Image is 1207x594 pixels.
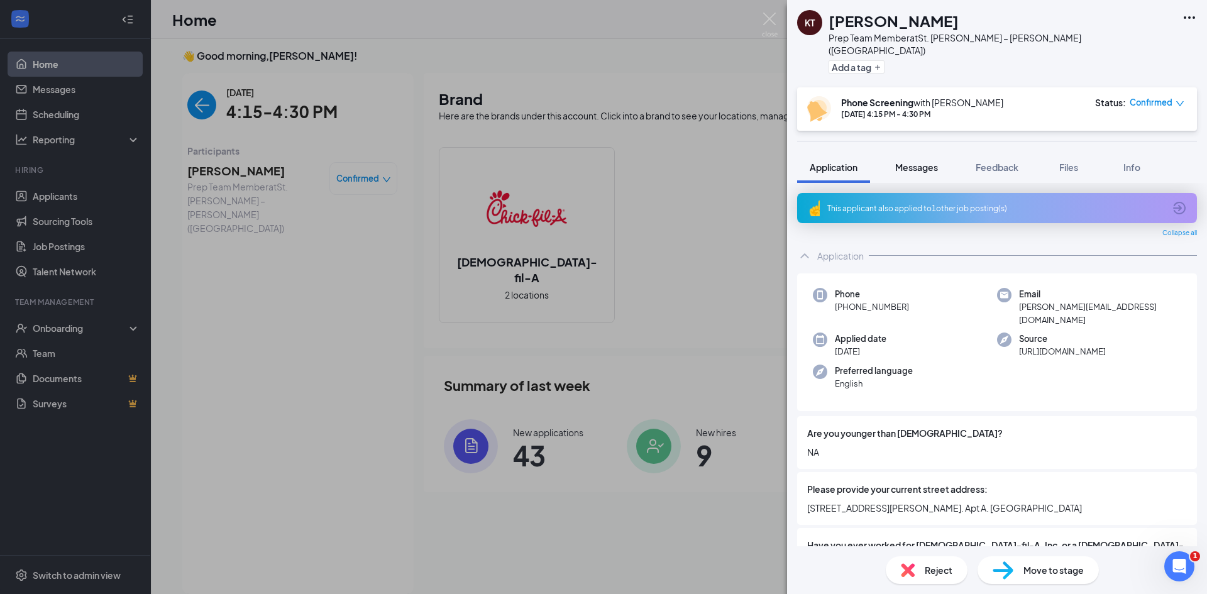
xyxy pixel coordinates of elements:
span: Phone [835,288,909,300]
span: [DATE] [835,345,886,358]
span: Applied date [835,333,886,345]
span: [STREET_ADDRESS][PERSON_NAME]. Apt A. [GEOGRAPHIC_DATA] [807,501,1187,515]
b: Phone Screening [841,97,913,108]
span: [PHONE_NUMBER] [835,300,909,313]
div: with [PERSON_NAME] [841,96,1003,109]
svg: ArrowCircle [1172,201,1187,216]
svg: Ellipses [1182,10,1197,25]
span: Move to stage [1023,563,1084,577]
span: Files [1059,162,1078,173]
span: Feedback [976,162,1018,173]
iframe: Intercom live chat [1164,551,1194,581]
span: Reject [925,563,952,577]
span: Source [1019,333,1106,345]
span: NA [807,445,1187,459]
span: down [1176,99,1184,108]
div: Prep Team Member at St. [PERSON_NAME] – [PERSON_NAME] ([GEOGRAPHIC_DATA]) [829,31,1176,57]
span: Collapse all [1162,228,1197,238]
div: Status : [1095,96,1126,109]
span: [PERSON_NAME][EMAIL_ADDRESS][DOMAIN_NAME] [1019,300,1181,326]
span: Email [1019,288,1181,300]
span: Preferred language [835,365,913,377]
span: 1 [1190,551,1200,561]
span: Application [810,162,857,173]
svg: Plus [874,63,881,71]
div: This applicant also applied to 1 other job posting(s) [827,203,1164,214]
span: [URL][DOMAIN_NAME] [1019,345,1106,358]
div: [DATE] 4:15 PM - 4:30 PM [841,109,1003,119]
h1: [PERSON_NAME] [829,10,959,31]
button: PlusAdd a tag [829,60,885,74]
div: KT [805,16,815,29]
span: Info [1123,162,1140,173]
span: English [835,377,913,390]
span: Please provide your current street address: [807,482,988,496]
span: Have you ever worked for [DEMOGRAPHIC_DATA]-fil-A, Inc. or a [DEMOGRAPHIC_DATA]-fil-A Franchisee? [807,538,1187,566]
span: Confirmed [1130,96,1172,109]
svg: ChevronUp [797,248,812,263]
span: Messages [895,162,938,173]
span: Are you younger than [DEMOGRAPHIC_DATA]? [807,426,1003,440]
div: Application [817,250,864,262]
